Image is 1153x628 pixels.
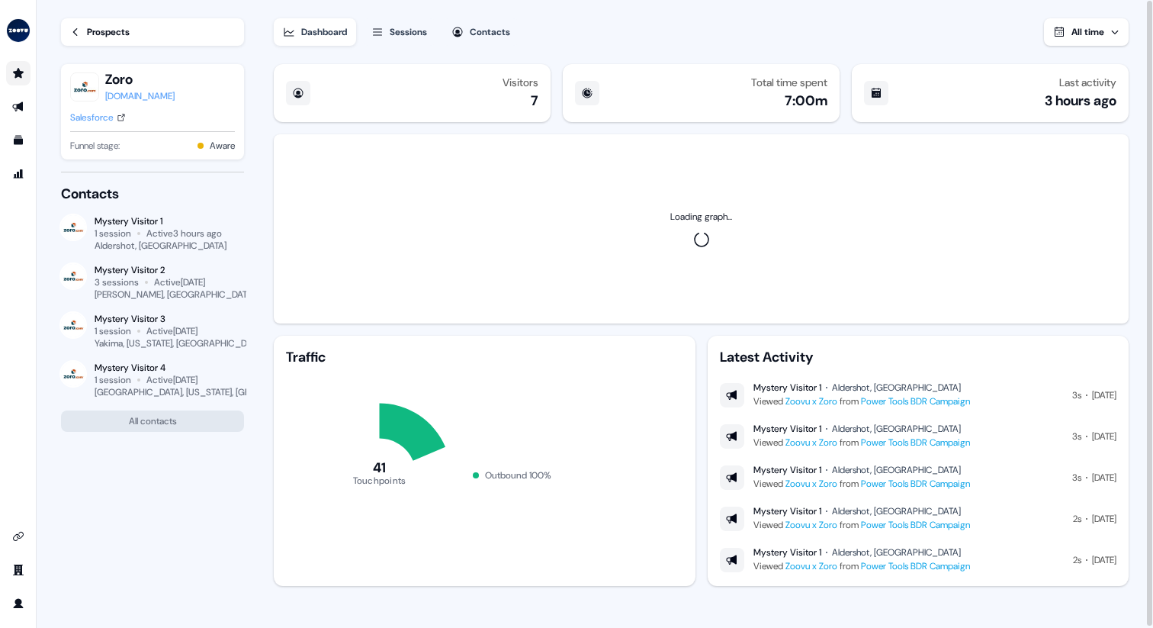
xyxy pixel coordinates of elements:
[6,95,31,119] a: Go to outbound experience
[6,558,31,582] a: Go to team
[353,474,406,486] tspan: Touchpoints
[785,92,827,110] div: 7:00m
[785,436,837,449] a: Zoovu x Zoro
[785,478,837,490] a: Zoovu x Zoro
[753,517,970,533] div: Viewed from
[61,18,244,46] a: Prospects
[210,138,235,153] button: Aware
[832,423,961,435] div: Aldershot, [GEOGRAPHIC_DATA]
[753,423,821,435] div: Mystery Visitor 1
[442,18,519,46] button: Contacts
[286,348,682,366] div: Traffic
[832,382,961,394] div: Aldershot, [GEOGRAPHIC_DATA]
[95,288,255,301] div: [PERSON_NAME], [GEOGRAPHIC_DATA]
[301,24,347,40] div: Dashboard
[1092,470,1116,485] div: [DATE]
[70,110,114,125] div: Salesforce
[95,313,244,325] div: Mystery Visitor 3
[861,478,970,490] a: Power Tools BDR Campaign
[95,386,323,398] div: [GEOGRAPHIC_DATA], [US_STATE], [GEOGRAPHIC_DATA]
[6,128,31,153] a: Go to templates
[1092,388,1116,403] div: [DATE]
[87,24,130,40] div: Prospects
[146,325,198,337] div: Active [DATE]
[6,591,31,616] a: Go to profile
[861,560,970,572] a: Power Tools BDR Campaign
[95,215,226,227] div: Mystery Visitor 1
[670,209,732,224] div: Loading graph...
[6,524,31,549] a: Go to integrations
[105,70,175,89] button: Zoro
[832,505,961,517] div: Aldershot, [GEOGRAPHIC_DATA]
[95,240,226,252] div: Aldershot, [GEOGRAPHIC_DATA]
[1071,26,1104,38] span: All time
[154,276,205,288] div: Active [DATE]
[1044,18,1129,46] button: All time
[720,348,1116,366] div: Latest Activity
[753,382,821,394] div: Mystery Visitor 1
[470,24,510,40] div: Contacts
[373,459,387,477] tspan: 41
[753,505,821,517] div: Mystery Visitor 1
[362,18,436,46] button: Sessions
[785,519,837,531] a: Zoovu x Zoro
[6,162,31,186] a: Go to attribution
[861,395,970,407] a: Power Tools BDR Campaign
[1072,429,1081,444] div: 3s
[95,227,131,240] div: 1 session
[1072,388,1081,403] div: 3s
[70,138,120,153] span: Funnel stage:
[753,435,970,450] div: Viewed from
[503,76,538,89] div: Visitors
[95,337,264,349] div: Yakima, [US_STATE], [GEOGRAPHIC_DATA]
[753,394,970,409] div: Viewed from
[751,76,827,89] div: Total time spent
[785,560,837,572] a: Zoovu x Zoro
[1092,511,1116,527] div: [DATE]
[146,374,198,386] div: Active [DATE]
[861,436,970,449] a: Power Tools BDR Campaign
[6,61,31,85] a: Go to prospects
[1092,429,1116,444] div: [DATE]
[753,546,821,559] div: Mystery Visitor 1
[390,24,427,40] div: Sessions
[95,276,139,288] div: 3 sessions
[832,464,961,476] div: Aldershot, [GEOGRAPHIC_DATA]
[95,325,131,337] div: 1 session
[95,264,244,276] div: Mystery Visitor 2
[61,185,244,203] div: Contacts
[1092,552,1116,568] div: [DATE]
[832,546,961,559] div: Aldershot, [GEOGRAPHIC_DATA]
[105,89,175,104] a: [DOMAIN_NAME]
[485,468,551,483] div: Outbound 100 %
[1072,470,1081,485] div: 3s
[146,227,222,240] div: Active 3 hours ago
[753,476,970,491] div: Viewed from
[95,374,131,386] div: 1 session
[1073,511,1081,527] div: 2s
[70,110,126,125] a: Salesforce
[753,559,970,574] div: Viewed from
[1059,76,1116,89] div: Last activity
[95,362,244,374] div: Mystery Visitor 4
[531,92,538,110] div: 7
[861,519,970,531] a: Power Tools BDR Campaign
[785,395,837,407] a: Zoovu x Zoro
[274,18,356,46] button: Dashboard
[61,411,244,432] button: All contacts
[753,464,821,476] div: Mystery Visitor 1
[1045,92,1116,110] div: 3 hours ago
[1073,552,1081,568] div: 2s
